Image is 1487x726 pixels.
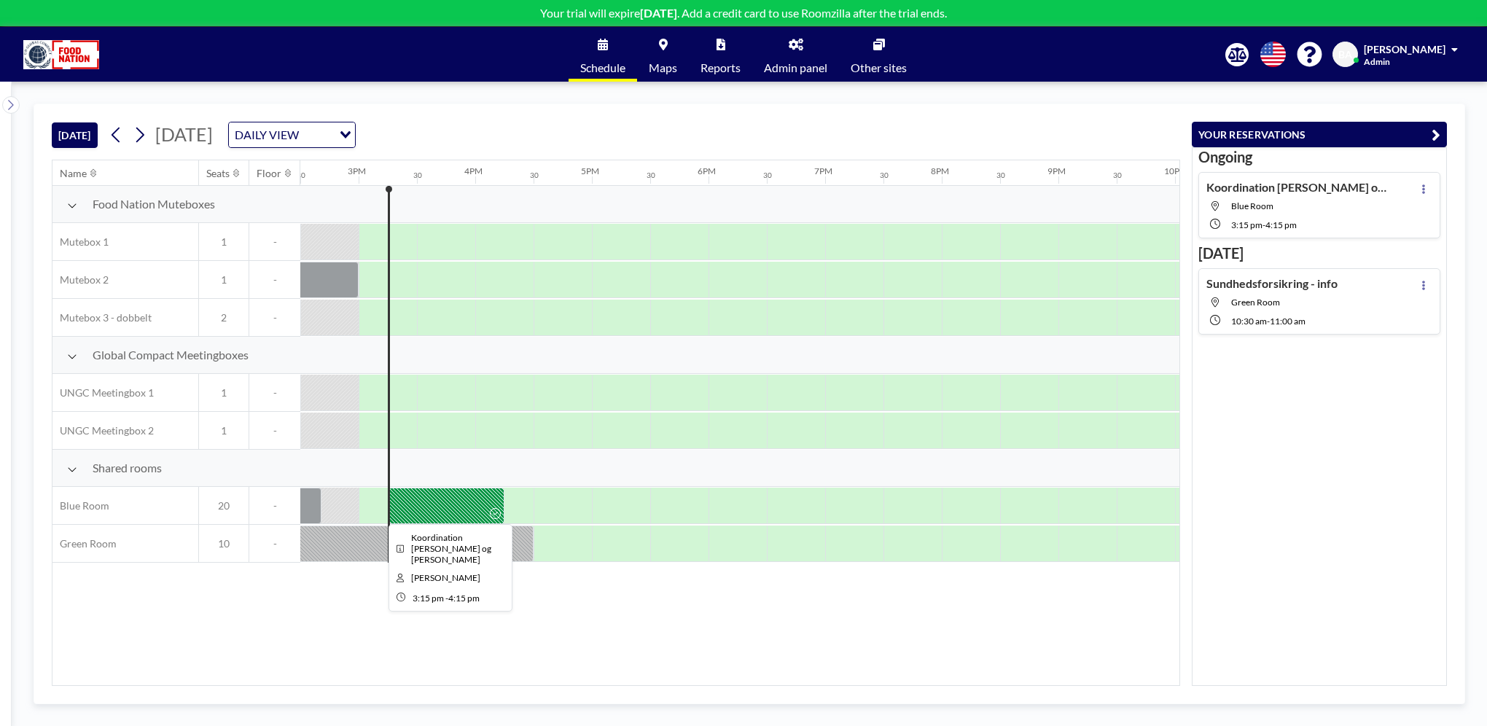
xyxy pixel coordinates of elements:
[814,165,832,176] div: 7PM
[199,273,249,286] span: 1
[649,62,677,74] span: Maps
[199,499,249,512] span: 20
[249,424,300,437] span: -
[52,386,154,399] span: UNGC Meetingbox 1
[232,125,302,144] span: DAILY VIEW
[700,62,741,74] span: Reports
[464,165,483,176] div: 4PM
[52,499,109,512] span: Blue Room
[851,62,907,74] span: Other sites
[1047,165,1066,176] div: 9PM
[637,27,689,82] a: Maps
[763,171,772,180] div: 30
[249,386,300,399] span: -
[206,167,230,180] div: Seats
[411,532,491,565] span: Koordination Sara B og Berit
[1262,219,1265,230] span: -
[199,386,249,399] span: 1
[199,424,249,437] span: 1
[199,311,249,324] span: 2
[93,197,215,211] span: Food Nation Muteboxes
[93,348,249,362] span: Global Compact Meetingboxes
[60,167,87,180] div: Name
[23,40,99,69] img: organization-logo
[1364,56,1390,67] span: Admin
[1270,316,1305,327] span: 11:00 AM
[1231,200,1273,211] span: Blue Room
[569,27,637,82] a: Schedule
[52,537,117,550] span: Green Room
[640,6,677,20] b: [DATE]
[348,165,366,176] div: 3PM
[448,593,480,604] span: 4:15 PM
[689,27,752,82] a: Reports
[199,537,249,550] span: 10
[1198,148,1440,166] h3: Ongoing
[249,537,300,550] span: -
[839,27,918,82] a: Other sites
[1267,316,1270,327] span: -
[1113,171,1122,180] div: 30
[257,167,281,180] div: Floor
[411,572,480,583] span: Berit Asmussen
[297,171,305,180] div: 30
[249,235,300,249] span: -
[249,311,300,324] span: -
[1206,276,1338,291] h4: Sundhedsforsikring - info
[52,311,152,324] span: Mutebox 3 - dobbelt
[1164,165,1187,176] div: 10PM
[996,171,1005,180] div: 30
[52,273,109,286] span: Mutebox 2
[199,235,249,249] span: 1
[249,273,300,286] span: -
[1198,244,1440,262] h3: [DATE]
[880,171,889,180] div: 30
[303,125,331,144] input: Search for option
[1364,43,1445,55] span: [PERSON_NAME]
[580,62,625,74] span: Schedule
[1231,316,1267,327] span: 10:30 AM
[445,593,448,604] span: -
[752,27,839,82] a: Admin panel
[1206,180,1389,195] h4: Koordination [PERSON_NAME] og [PERSON_NAME]
[52,424,154,437] span: UNGC Meetingbox 2
[1231,219,1262,230] span: 3:15 PM
[1265,219,1297,230] span: 4:15 PM
[1192,122,1447,147] button: YOUR RESERVATIONS
[931,165,949,176] div: 8PM
[698,165,716,176] div: 6PM
[413,593,444,604] span: 3:15 PM
[1231,297,1280,308] span: Green Room
[52,235,109,249] span: Mutebox 1
[764,62,827,74] span: Admin panel
[581,165,599,176] div: 5PM
[229,122,355,147] div: Search for option
[530,171,539,180] div: 30
[155,123,213,145] span: [DATE]
[249,499,300,512] span: -
[1338,48,1352,61] span: BA
[413,171,422,180] div: 30
[52,122,98,148] button: [DATE]
[647,171,655,180] div: 30
[93,461,162,475] span: Shared rooms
